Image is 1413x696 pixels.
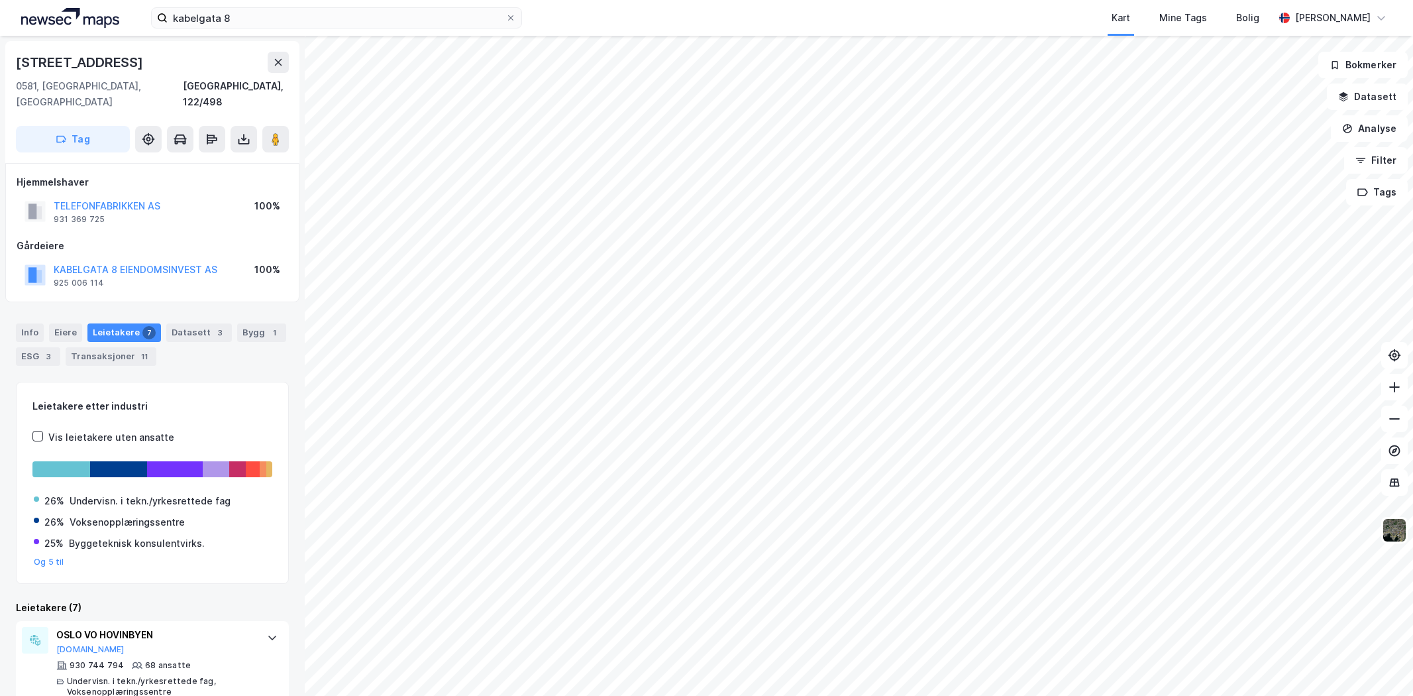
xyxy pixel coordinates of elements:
[16,600,289,616] div: Leietakere (7)
[17,174,288,190] div: Hjemmelshaver
[16,347,60,366] div: ESG
[49,323,82,342] div: Eiere
[17,238,288,254] div: Gårdeiere
[44,536,64,551] div: 25%
[183,78,289,110] div: [GEOGRAPHIC_DATA], 122/498
[138,350,151,363] div: 11
[21,8,119,28] img: logo.a4113a55bc3d86da70a041830d287a7e.svg
[70,493,231,509] div: Undervisn. i tekn./yrkesrettede fag
[87,323,161,342] div: Leietakere
[16,52,146,73] div: [STREET_ADDRESS]
[1344,147,1408,174] button: Filter
[70,514,185,530] div: Voksenopplæringssentre
[1159,10,1207,26] div: Mine Tags
[1347,632,1413,696] iframe: Chat Widget
[166,323,232,342] div: Datasett
[1112,10,1130,26] div: Kart
[254,262,280,278] div: 100%
[69,536,205,551] div: Byggeteknisk konsulentvirks.
[44,493,64,509] div: 26%
[142,326,156,339] div: 7
[213,326,227,339] div: 3
[16,126,130,152] button: Tag
[44,514,64,530] div: 26%
[1295,10,1371,26] div: [PERSON_NAME]
[145,660,191,671] div: 68 ansatte
[42,350,55,363] div: 3
[56,644,125,655] button: [DOMAIN_NAME]
[48,430,174,445] div: Vis leietakere uten ansatte
[54,278,104,288] div: 925 006 114
[168,8,505,28] input: Søk på adresse, matrikkel, gårdeiere, leietakere eller personer
[237,323,286,342] div: Bygg
[1382,518,1407,543] img: 9k=
[1318,52,1408,78] button: Bokmerker
[16,78,183,110] div: 0581, [GEOGRAPHIC_DATA], [GEOGRAPHIC_DATA]
[54,214,105,225] div: 931 369 725
[254,198,280,214] div: 100%
[1346,179,1408,205] button: Tags
[56,627,254,643] div: OSLO VO HOVINBYEN
[1331,115,1408,142] button: Analyse
[70,660,124,671] div: 930 744 794
[66,347,156,366] div: Transaksjoner
[1236,10,1259,26] div: Bolig
[32,398,272,414] div: Leietakere etter industri
[16,323,44,342] div: Info
[1327,84,1408,110] button: Datasett
[34,557,64,567] button: Og 5 til
[268,326,281,339] div: 1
